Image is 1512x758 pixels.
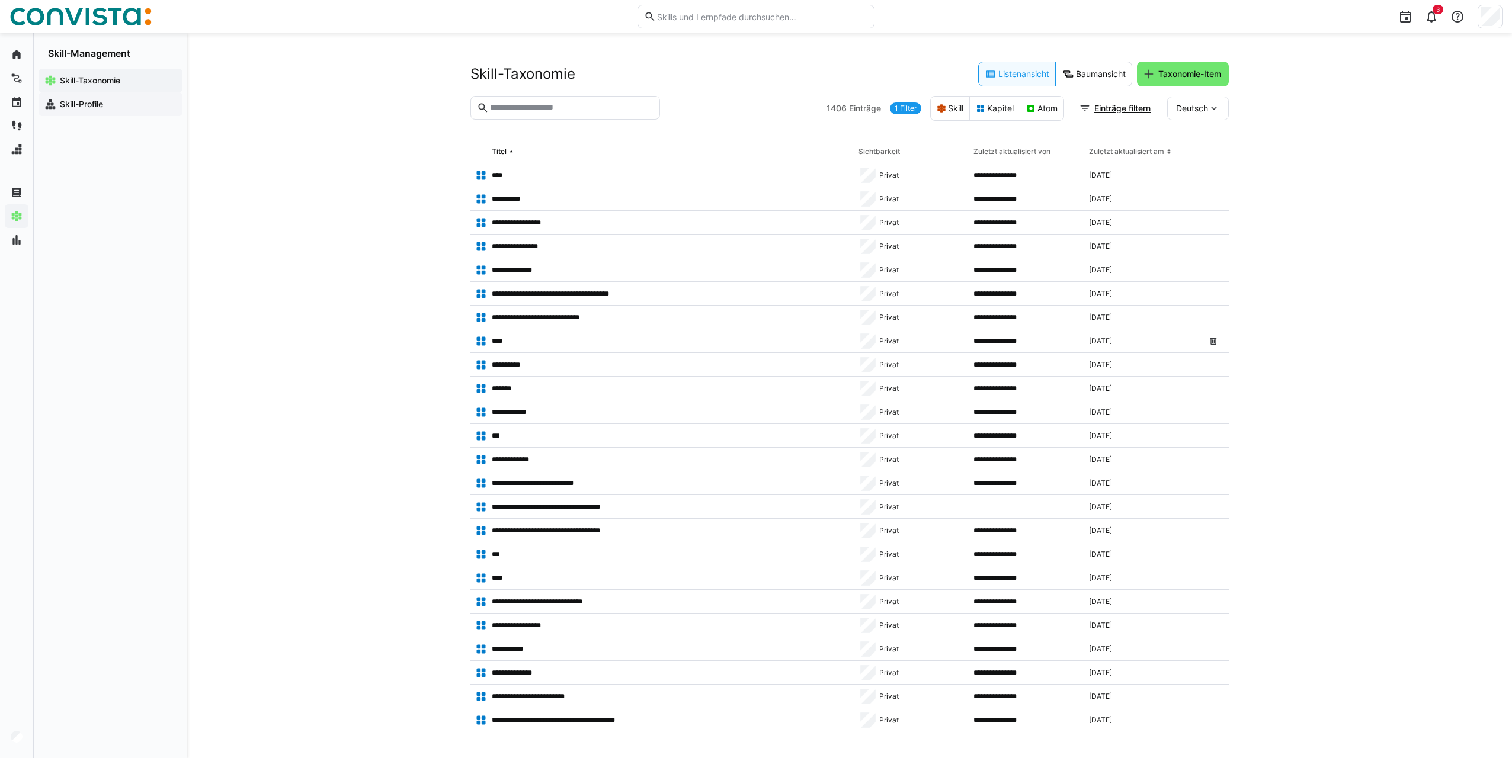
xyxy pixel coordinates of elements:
input: Skills und Lernpfade durchsuchen… [656,11,868,22]
button: Taxonomie-Item [1137,62,1229,86]
span: Privat [879,289,899,298]
span: Privat [879,597,899,606]
span: [DATE] [1089,431,1112,441]
span: Privat [879,573,899,583]
span: Privat [879,336,899,346]
span: [DATE] [1089,455,1112,464]
eds-button-option: Skill [930,96,970,121]
span: Privat [879,407,899,417]
span: [DATE] [1089,313,1112,322]
span: Privat [879,692,899,701]
eds-button-option: Kapitel [969,96,1020,121]
span: 3 [1436,6,1440,13]
span: [DATE] [1089,336,1112,346]
span: Privat [879,171,899,180]
span: [DATE] [1089,526,1112,535]
span: Privat [879,384,899,393]
span: [DATE] [1089,692,1112,701]
span: [DATE] [1089,478,1112,488]
span: Privat [879,644,899,654]
span: [DATE] [1089,573,1112,583]
span: [DATE] [1089,218,1112,227]
span: Privat [879,621,899,630]
span: [DATE] [1089,668,1112,677]
eds-button-option: Baumansicht [1056,62,1132,86]
div: Titel [492,147,507,156]
span: Privat [879,360,899,370]
span: Privat [879,313,899,322]
span: Privat [879,526,899,535]
span: [DATE] [1089,289,1112,298]
span: [DATE] [1089,194,1112,204]
span: [DATE] [1089,265,1112,275]
span: Privat [879,715,899,725]
span: Privat [879,550,899,559]
eds-button-option: Listenansicht [978,62,1056,86]
span: [DATE] [1089,621,1112,630]
span: [DATE] [1089,502,1112,512]
a: 1 Filter [890,102,921,114]
span: Privat [879,265,899,275]
span: Deutsch [1176,102,1208,114]
span: Privat [879,242,899,251]
eds-button-option: Atom [1020,96,1064,121]
span: [DATE] [1089,171,1112,180]
h2: Skill-Taxonomie [470,65,575,83]
span: [DATE] [1089,644,1112,654]
span: [DATE] [1089,384,1112,393]
span: Taxonomie-Item [1157,68,1223,80]
span: Privat [879,478,899,488]
div: Zuletzt aktualisiert am [1089,147,1164,156]
div: Sichtbarkeit [858,147,900,156]
span: Einträge [849,102,881,114]
span: [DATE] [1089,407,1112,417]
span: Privat [879,502,899,512]
span: Privat [879,194,899,204]
span: Privat [879,431,899,441]
button: Einträge filtern [1073,97,1158,120]
span: Privat [879,218,899,227]
span: [DATE] [1089,715,1112,725]
div: Zuletzt aktualisiert von [973,147,1050,156]
span: [DATE] [1089,597,1112,606]
span: Privat [879,668,899,677]
span: [DATE] [1089,242,1112,251]
span: [DATE] [1089,360,1112,370]
span: Einträge filtern [1093,102,1152,114]
span: Privat [879,455,899,464]
span: [DATE] [1089,550,1112,559]
span: 1406 [827,102,847,114]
